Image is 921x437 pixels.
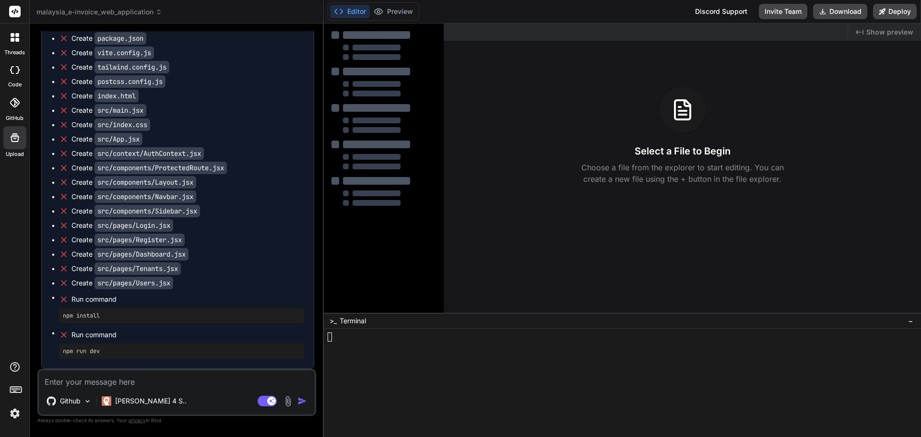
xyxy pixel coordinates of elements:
[813,4,867,19] button: Download
[94,90,139,102] code: index.html
[63,347,300,355] pre: npm run dev
[7,405,23,422] img: settings
[94,277,173,289] code: src/pages/Users.jsx
[102,396,111,406] img: Claude 4 Sonnet
[94,47,154,59] code: vite.config.js
[94,248,189,260] code: src/pages/Dashboard.jsx
[94,219,173,232] code: src/pages/Login.jsx
[370,5,417,18] button: Preview
[94,147,204,160] code: src/context/AuthContext.jsx
[71,163,227,173] div: Create
[71,91,139,101] div: Create
[71,62,169,72] div: Create
[297,396,307,406] img: icon
[94,104,146,117] code: src/main.jsx
[94,75,165,88] code: postcss.config.js
[71,149,204,158] div: Create
[94,190,196,203] code: src/components/Navbar.jsx
[6,114,24,122] label: GitHub
[908,316,913,326] span: −
[94,32,146,45] code: package.json
[94,234,185,246] code: src/pages/Register.jsx
[94,61,169,73] code: tailwind.config.js
[71,77,165,86] div: Create
[71,278,173,288] div: Create
[873,4,917,19] button: Deploy
[71,249,189,259] div: Create
[71,192,196,201] div: Create
[71,330,304,340] span: Run command
[94,205,200,217] code: src/components/Sidebar.jsx
[94,176,196,189] code: src/components/Layout.jsx
[71,106,146,115] div: Create
[689,4,753,19] div: Discord Support
[575,162,790,185] p: Choose a file from the explorer to start editing. You can create a new file using the + button in...
[71,34,146,43] div: Create
[71,120,150,130] div: Create
[71,295,304,304] span: Run command
[83,397,92,405] img: Pick Models
[4,48,25,57] label: threads
[71,221,173,230] div: Create
[94,162,227,174] code: src/components/ProtectedRoute.jsx
[71,177,196,187] div: Create
[340,316,366,326] span: Terminal
[71,206,200,216] div: Create
[6,150,24,158] label: Upload
[94,262,181,275] code: src/pages/Tenants.jsx
[94,118,150,131] code: src/index.css
[71,235,185,245] div: Create
[906,313,915,329] button: −
[37,416,316,425] p: Always double-check its answers. Your in Bind
[94,133,142,145] code: src/App.jsx
[36,7,162,17] span: malaysia_e-invoice_web_application
[8,81,22,89] label: code
[71,264,181,273] div: Create
[71,48,154,58] div: Create
[866,27,913,37] span: Show preview
[759,4,807,19] button: Invite Team
[129,417,146,423] span: privacy
[63,312,300,319] pre: npm install
[330,316,337,326] span: >_
[635,144,731,158] h3: Select a File to Begin
[330,5,370,18] button: Editor
[283,396,294,407] img: attachment
[71,134,142,144] div: Create
[115,396,187,406] p: [PERSON_NAME] 4 S..
[60,396,81,406] p: Github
